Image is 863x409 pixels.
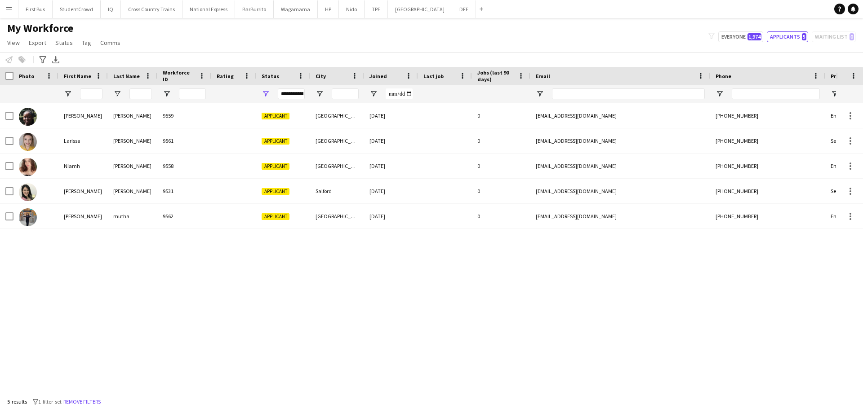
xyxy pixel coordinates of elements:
span: Applicant [262,138,289,145]
div: Niamh [58,154,108,178]
span: Export [29,39,46,47]
div: [EMAIL_ADDRESS][DOMAIN_NAME] [530,204,710,229]
img: Phoebe Ng [19,183,37,201]
button: Open Filter Menu [536,90,544,98]
span: Jobs (last 90 days) [477,69,514,83]
a: View [4,37,23,48]
div: [PERSON_NAME] [58,103,108,128]
span: Last Name [113,73,140,79]
img: Larissa Bernardo [19,133,37,151]
app-action-btn: Advanced filters [37,54,48,65]
app-action-btn: Export XLSX [50,54,61,65]
span: 1 filter set [38,398,62,405]
img: Niamh Leigh [19,158,37,176]
div: 0 [472,179,530,203]
div: [GEOGRAPHIC_DATA] [310,204,364,229]
button: Remove filters [62,397,102,407]
input: Email Filter Input [552,88,705,99]
div: [PHONE_NUMBER] [710,179,825,203]
button: Nido [339,0,365,18]
div: 9562 [157,204,211,229]
div: [PHONE_NUMBER] [710,103,825,128]
div: 0 [472,128,530,153]
span: First Name [64,73,91,79]
div: Salford [310,179,364,203]
div: [PHONE_NUMBER] [710,204,825,229]
div: [PERSON_NAME] [108,128,157,153]
div: [PERSON_NAME] [58,179,108,203]
input: First Name Filter Input [80,88,102,99]
button: Open Filter Menu [831,90,839,98]
span: Applicant [262,163,289,170]
a: Tag [78,37,95,48]
img: Revti mutha [19,208,37,226]
button: IQ [101,0,121,18]
div: [EMAIL_ADDRESS][DOMAIN_NAME] [530,128,710,153]
button: HP [318,0,339,18]
span: Tag [82,39,91,47]
div: 9561 [157,128,211,153]
button: Open Filter Menu [262,90,270,98]
div: [PERSON_NAME] [108,179,157,203]
a: Export [25,37,50,48]
a: Status [52,37,76,48]
div: [GEOGRAPHIC_DATA] [310,103,364,128]
div: [PHONE_NUMBER] [710,154,825,178]
button: [GEOGRAPHIC_DATA] [388,0,452,18]
span: 5 [802,33,806,40]
input: Joined Filter Input [386,88,413,99]
input: Phone Filter Input [732,88,820,99]
span: Photo [19,73,34,79]
button: First Bus [18,0,53,18]
div: [DATE] [364,204,418,229]
button: Everyone1,974 [718,31,763,42]
button: Open Filter Menu [716,90,724,98]
div: [EMAIL_ADDRESS][DOMAIN_NAME] [530,154,710,178]
span: City [316,73,326,79]
div: [PERSON_NAME] [108,154,157,178]
button: Open Filter Menu [316,90,324,98]
span: Applicant [262,213,289,220]
span: Applicant [262,113,289,119]
button: Open Filter Menu [113,90,121,98]
div: [DATE] [364,103,418,128]
div: 9558 [157,154,211,178]
div: [DATE] [364,128,418,153]
span: Status [55,39,73,47]
span: Comms [100,39,120,47]
div: [PERSON_NAME] [58,204,108,229]
div: mutha [108,204,157,229]
button: StudentCrowd [53,0,101,18]
input: Workforce ID Filter Input [179,88,206,99]
button: Wagamama [274,0,318,18]
div: [DATE] [364,179,418,203]
div: 0 [472,204,530,229]
div: [GEOGRAPHIC_DATA] [310,154,364,178]
button: Open Filter Menu [369,90,378,98]
div: 0 [472,103,530,128]
div: 9559 [157,103,211,128]
span: Workforce ID [163,69,195,83]
input: Last Name Filter Input [129,88,152,99]
span: Rating [217,73,234,79]
div: [EMAIL_ADDRESS][DOMAIN_NAME] [530,103,710,128]
div: Larissa [58,128,108,153]
img: Debra Wilson-Osuide [19,108,37,126]
button: DFE [452,0,476,18]
button: Open Filter Menu [163,90,171,98]
div: 9531 [157,179,211,203]
span: Email [536,73,550,79]
span: Status [262,73,279,79]
span: Phone [716,73,731,79]
span: Joined [369,73,387,79]
span: Applicant [262,188,289,195]
button: BarBurrito [235,0,274,18]
button: National Express [182,0,235,18]
button: TPE [365,0,388,18]
div: [GEOGRAPHIC_DATA] [310,128,364,153]
input: City Filter Input [332,88,359,99]
span: Last job [423,73,444,79]
a: Comms [97,37,124,48]
span: My Workforce [7,22,73,35]
button: Applicants5 [767,31,808,42]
